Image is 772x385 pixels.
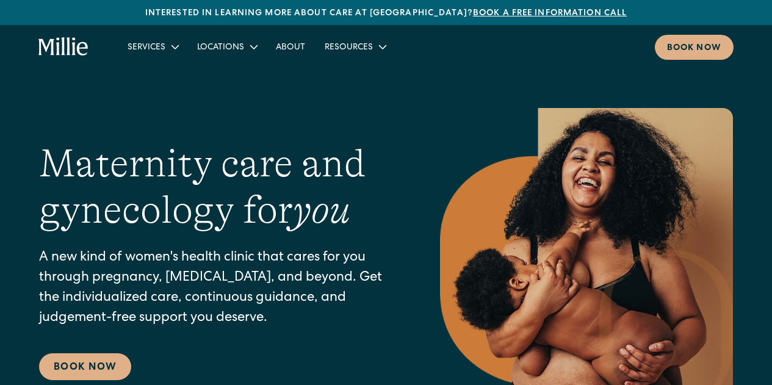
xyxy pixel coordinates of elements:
[38,37,88,57] a: home
[187,37,266,57] div: Locations
[39,140,391,234] h1: Maternity care and gynecology for
[118,37,187,57] div: Services
[266,37,315,57] a: About
[667,42,721,55] div: Book now
[39,248,391,329] p: A new kind of women's health clinic that cares for you through pregnancy, [MEDICAL_DATA], and bey...
[655,35,734,60] a: Book now
[293,188,350,232] em: you
[315,37,395,57] div: Resources
[473,9,627,18] a: Book a free information call
[325,41,373,54] div: Resources
[39,353,131,380] a: Book Now
[128,41,165,54] div: Services
[197,41,244,54] div: Locations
